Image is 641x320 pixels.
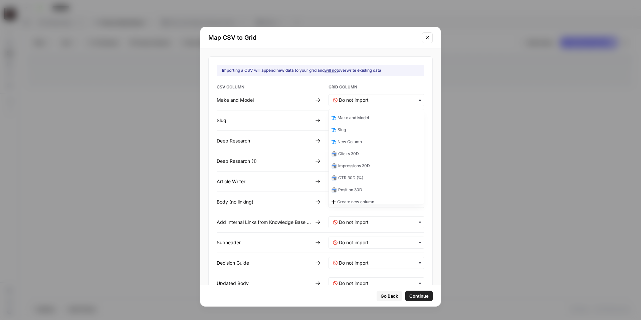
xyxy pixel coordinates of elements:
span: Clicks 30D [338,151,359,157]
span: Continue [409,293,429,299]
div: Article Writer [217,178,312,185]
span: Make and Model [338,115,369,121]
span: GRID COLUMN [329,84,424,91]
div: Decision Guide [217,260,312,266]
button: Go Back [377,291,402,301]
span: Impressions 30D [338,163,370,169]
span: New Column [338,139,362,145]
div: Importing a CSV will append new data to your grid and overwrite existing data [222,67,381,73]
div: Updated Body [217,280,312,287]
span: CSV COLUMN [217,84,312,91]
div: Subheader [217,239,312,246]
span: Slug [338,127,346,133]
span: Position 30D [338,187,362,193]
button: Close modal [422,32,433,43]
input: Do not import [339,260,420,266]
div: Make and Model [217,97,312,103]
div: Add Internal Links from Knowledge Base - Fork [217,219,312,226]
div: Slug [217,117,312,124]
span: CTR 30D (%) [338,175,363,181]
input: Do not import [339,97,420,103]
div: Body (no linking) [217,199,312,205]
h2: Map CSV to Grid [208,33,418,42]
input: Do not import [339,280,420,287]
u: will not [325,68,338,73]
span: Create new column [337,199,374,205]
div: Deep Research [217,137,312,144]
span: Go Back [381,293,398,299]
input: Do not import [339,219,420,226]
input: Do not import [339,239,420,246]
div: Deep Research (1) [217,158,312,165]
button: Continue [405,291,433,301]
